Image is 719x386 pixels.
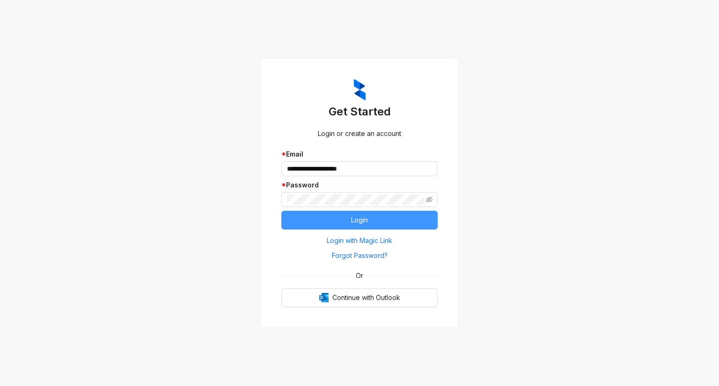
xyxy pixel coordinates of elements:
[281,129,438,139] div: Login or create an account
[349,271,370,281] span: Or
[327,236,392,246] span: Login with Magic Link
[281,149,438,159] div: Email
[281,288,438,307] button: OutlookContinue with Outlook
[281,104,438,119] h3: Get Started
[426,196,433,203] span: eye-invisible
[354,79,366,100] img: ZumaIcon
[319,293,329,302] img: Outlook
[332,293,400,303] span: Continue with Outlook
[351,215,368,225] span: Login
[281,248,438,263] button: Forgot Password?
[332,250,388,261] span: Forgot Password?
[281,211,438,229] button: Login
[281,233,438,248] button: Login with Magic Link
[281,180,438,190] div: Password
